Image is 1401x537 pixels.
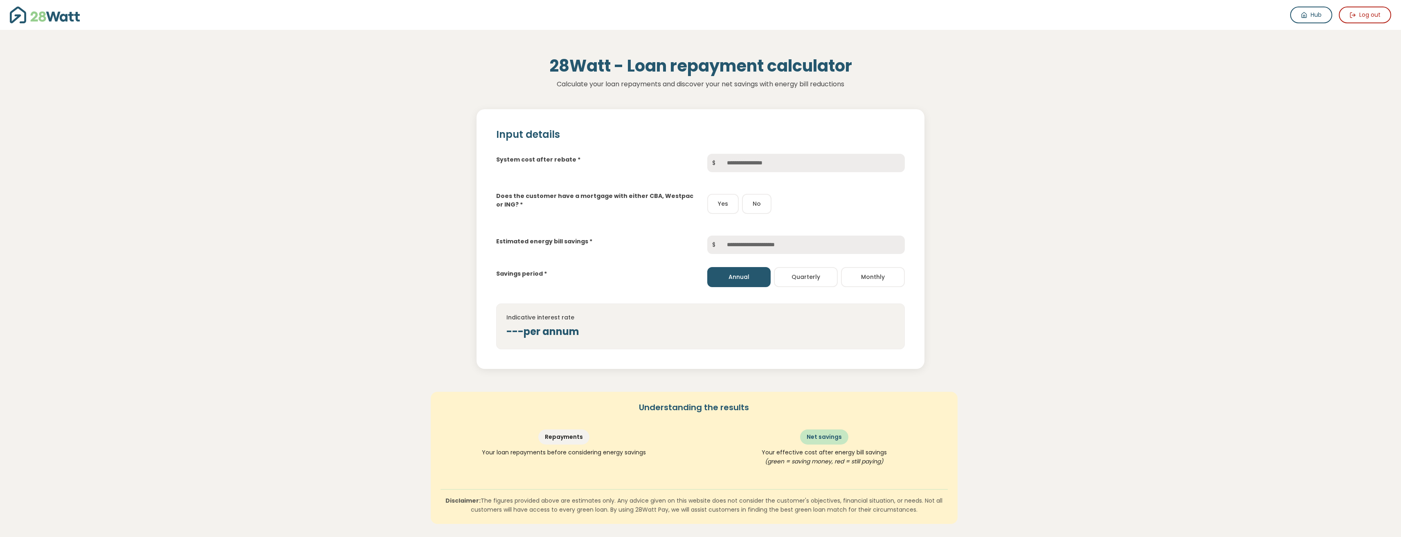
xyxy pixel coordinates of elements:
[496,270,547,278] label: Savings period *
[496,129,905,141] h2: Input details
[742,194,771,214] button: No
[1339,7,1391,23] button: Log out
[800,429,848,445] div: Net savings
[765,457,883,465] span: (green = saving money, red = still paying)
[431,56,971,76] h1: 28Watt - Loan repayment calculator
[707,194,739,214] button: Yes
[496,155,580,164] label: System cost after rebate *
[707,267,771,287] button: Annual
[445,497,481,505] strong: Disclaimer:
[441,402,948,413] h5: Understanding the results
[707,448,941,466] p: Your effective cost after energy bill savings
[496,237,592,246] label: Estimated energy bill savings *
[431,79,971,90] p: Calculate your loan repayments and discover your net savings with energy bill reductions
[774,267,838,287] button: Quarterly
[707,154,720,172] span: $
[707,236,720,254] span: $
[538,429,589,445] div: Repayments
[496,192,694,209] label: Does the customer have a mortgage with either CBA, Westpac or ING? *
[10,7,80,23] img: 28Watt
[447,448,681,457] p: Your loan repayments before considering energy savings
[441,496,948,515] p: The figures provided above are estimates only. Any advice given on this website does not consider...
[506,324,895,339] div: --- per annum
[841,267,905,287] button: Monthly
[1290,7,1332,23] a: Hub
[506,314,895,321] h4: Indicative interest rate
